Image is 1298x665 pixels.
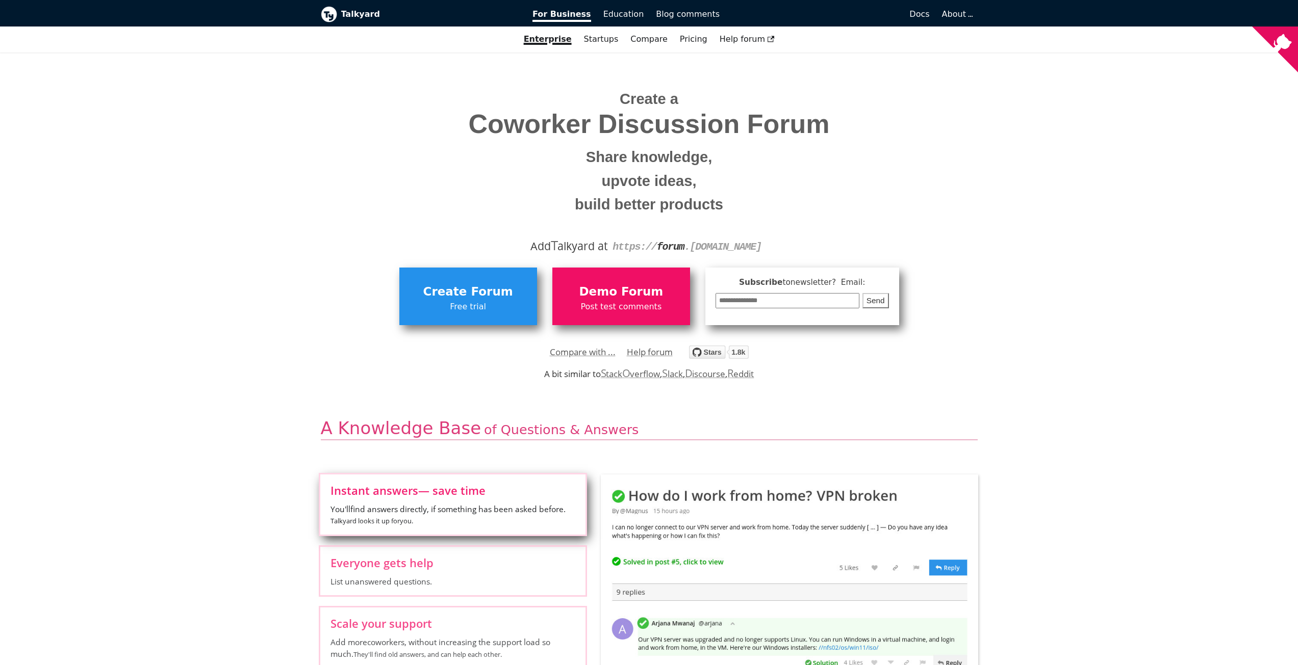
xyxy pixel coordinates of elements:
a: Discourse [685,368,725,380]
span: Blog comments [656,9,720,19]
a: Docs [726,6,936,23]
a: Reddit [727,368,754,380]
span: D [685,366,693,380]
span: T [551,236,558,254]
a: Demo ForumPost test comments [552,268,690,325]
span: R [727,366,734,380]
a: Star debiki/talkyard on GitHub [689,347,749,362]
span: Free trial [404,300,532,313]
span: List unanswered questions. [330,576,575,587]
strong: forum [657,241,684,253]
a: Slack [662,368,682,380]
img: Talkyard logo [321,6,337,22]
span: Instant answers — save time [330,485,575,496]
code: https:// . [DOMAIN_NAME] [613,241,761,253]
button: Send [862,293,889,309]
small: upvote ideas, [328,169,970,193]
div: Add alkyard at [328,237,970,255]
span: Scale your support [330,618,575,629]
span: For Business [532,9,591,22]
small: Talkyard looks it up for you . [330,516,413,525]
span: Subscribe [716,276,889,289]
a: Help forum [627,344,673,360]
a: Create ForumFree trial [399,268,537,325]
a: For Business [526,6,597,23]
a: StackOverflow [601,368,660,380]
span: of Questions & Answers [484,422,639,437]
a: Enterprise [518,31,578,48]
span: You'll find answers directly, if something has been asked before. [330,503,575,527]
span: S [601,366,606,380]
a: Education [597,6,650,23]
span: S [662,366,668,380]
span: Create a [620,91,678,107]
span: Everyone gets help [330,557,575,568]
a: Help forum [714,31,781,48]
b: Talkyard [341,8,519,21]
a: Startups [578,31,625,48]
span: O [622,366,630,380]
span: Add more coworkers , without increasing the support load so much. [330,636,575,660]
span: Create Forum [404,282,532,302]
a: Talkyard logoTalkyard [321,6,519,22]
a: Compare with ... [550,344,616,360]
small: Share knowledge, [328,145,970,169]
a: About [942,9,972,19]
span: to newsletter ? Email: [782,278,865,287]
span: Post test comments [557,300,685,313]
small: build better products [328,193,970,217]
span: Demo Forum [557,282,685,302]
a: Compare [630,34,668,44]
h2: A Knowledge Base [321,417,978,440]
span: Education [603,9,644,19]
span: Help forum [720,34,775,44]
small: They'll find old answers, and can help each other. [353,650,502,659]
img: talkyard.svg [689,345,749,359]
span: Docs [909,9,929,19]
span: Coworker Discussion Forum [328,110,970,139]
a: Pricing [674,31,714,48]
a: Blog comments [650,6,726,23]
